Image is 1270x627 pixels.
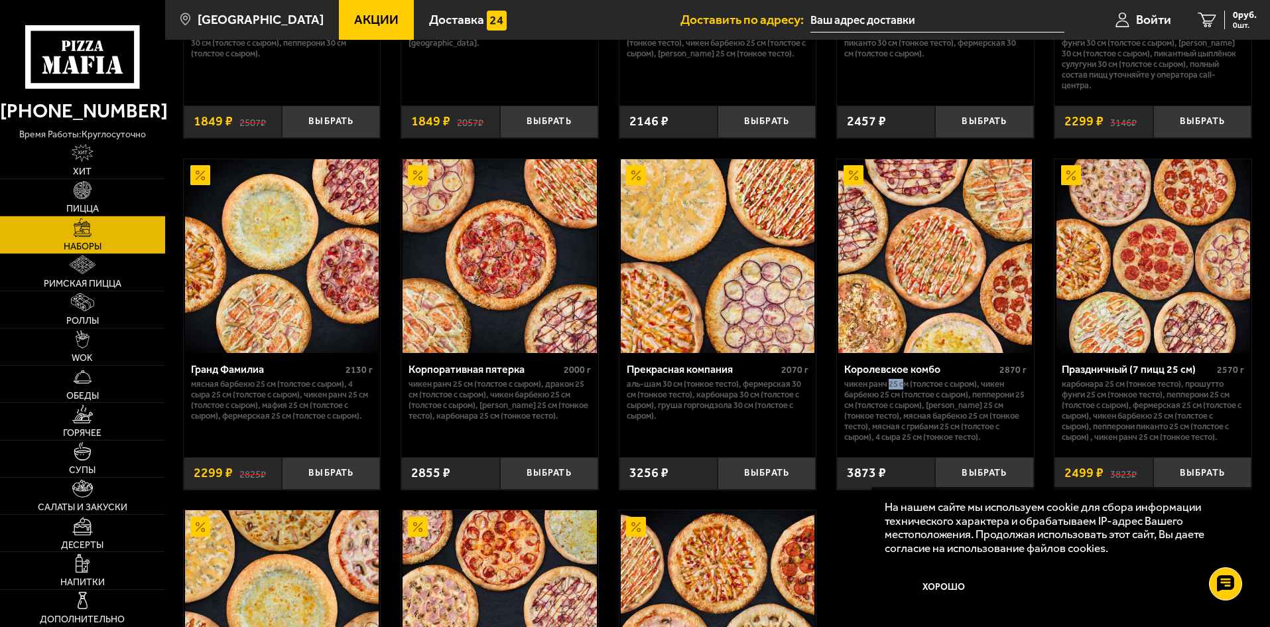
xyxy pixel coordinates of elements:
[411,115,450,128] span: 1849 ₽
[885,500,1232,555] p: На нашем сайте мы используем cookie для сбора информации технического характера и обрабатываем IP...
[621,159,814,353] img: Прекрасная компания
[198,13,324,26] span: [GEOGRAPHIC_DATA]
[38,503,127,512] span: Салаты и закуски
[1064,115,1104,128] span: 2299 ₽
[847,115,886,128] span: 2457 ₽
[409,379,591,421] p: Чикен Ранч 25 см (толстое с сыром), Дракон 25 см (толстое с сыром), Чикен Барбекю 25 см (толстое ...
[239,466,266,480] s: 2825 ₽
[239,115,266,128] s: 2507 ₽
[40,615,125,624] span: Дополнительно
[66,316,99,326] span: Роллы
[680,13,810,26] span: Доставить по адресу:
[191,363,343,376] div: Гранд Фамилиа
[500,457,598,490] button: Выбрать
[935,457,1033,490] button: Выбрать
[1217,364,1244,376] span: 2570 г
[999,364,1027,376] span: 2870 г
[66,391,99,401] span: Обеды
[629,466,668,480] span: 3256 ₽
[411,466,450,480] span: 2855 ₽
[194,115,233,128] span: 1849 ₽
[66,204,99,214] span: Пицца
[60,578,105,587] span: Напитки
[781,364,808,376] span: 2070 г
[810,8,1064,33] input: Ваш адрес доставки
[837,159,1034,353] a: АкционныйКоролевское комбо
[409,363,560,376] div: Корпоративная пятерка
[1153,105,1251,138] button: Выбрать
[191,27,373,59] p: Дракон 30 см (толстое с сыром), Деревенская 30 см (толстое с сыром), Пепперони 30 см (толстое с с...
[1233,11,1257,20] span: 0 руб.
[1054,159,1251,353] a: АкционныйПраздничный (7 пицц 25 см)
[629,115,668,128] span: 2146 ₽
[190,517,210,537] img: Акционный
[1110,466,1137,480] s: 3823 ₽
[1110,115,1137,128] s: 3146 ₽
[61,541,103,550] span: Десерты
[191,379,373,421] p: Мясная Барбекю 25 см (толстое с сыром), 4 сыра 25 см (толстое с сыром), Чикен Ранч 25 см (толстое...
[190,165,210,185] img: Акционный
[718,457,816,490] button: Выбрать
[885,568,1004,608] button: Хорошо
[1062,363,1214,376] div: Праздничный (7 пицц 25 см)
[185,159,379,353] img: Гранд Фамилиа
[403,159,596,353] img: Корпоративная пятерка
[64,242,101,251] span: Наборы
[627,27,809,59] p: Пепперони 25 см (толстое с сыром), 4 сыра 25 см (тонкое тесто), Чикен Барбекю 25 см (толстое с сы...
[1062,379,1244,443] p: Карбонара 25 см (тонкое тесто), Прошутто Фунги 25 см (тонкое тесто), Пепперони 25 см (толстое с с...
[63,429,101,438] span: Горячее
[619,159,816,353] a: АкционныйПрекрасная компания
[718,105,816,138] button: Выбрать
[429,13,484,26] span: Доставка
[184,159,381,353] a: АкционныйГранд Фамилиа
[627,363,779,376] div: Прекрасная компания
[457,115,483,128] s: 2057 ₽
[282,457,380,490] button: Выбрать
[1136,13,1171,26] span: Войти
[1233,21,1257,29] span: 0 шт.
[1064,466,1104,480] span: 2499 ₽
[69,466,95,475] span: Супы
[626,517,646,537] img: Акционный
[627,379,809,421] p: Аль-Шам 30 см (тонкое тесто), Фермерская 30 см (тонкое тесто), Карбонара 30 см (толстое с сыром),...
[487,11,507,31] img: 15daf4d41897b9f0e9f617042186c801.svg
[1061,165,1081,185] img: Акционный
[401,159,598,353] a: АкционныйКорпоративная пятерка
[844,165,863,185] img: Акционный
[346,364,373,376] span: 2130 г
[44,279,121,289] span: Римская пицца
[282,105,380,138] button: Выбрать
[844,27,1027,59] p: Аль-Шам 30 см (тонкое тесто), Пепперони Пиканто 30 см (тонкое тесто), Фермерская 30 см (толстое с...
[935,105,1033,138] button: Выбрать
[500,105,598,138] button: Выбрать
[844,379,1027,443] p: Чикен Ранч 25 см (толстое с сыром), Чикен Барбекю 25 см (толстое с сыром), Пепперони 25 см (толст...
[1062,27,1244,91] p: Карбонара 30 см (толстое с сыром), Прошутто Фунги 30 см (толстое с сыром), [PERSON_NAME] 30 см (т...
[73,167,92,176] span: Хит
[1153,457,1251,490] button: Выбрать
[626,165,646,185] img: Акционный
[72,354,93,363] span: WOK
[847,466,886,480] span: 3873 ₽
[408,165,428,185] img: Акционный
[838,159,1032,353] img: Королевское комбо
[408,517,428,537] img: Акционный
[564,364,591,376] span: 2000 г
[844,363,996,376] div: Королевское комбо
[194,466,233,480] span: 2299 ₽
[1056,159,1250,353] img: Праздничный (7 пицц 25 см)
[354,13,399,26] span: Акции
